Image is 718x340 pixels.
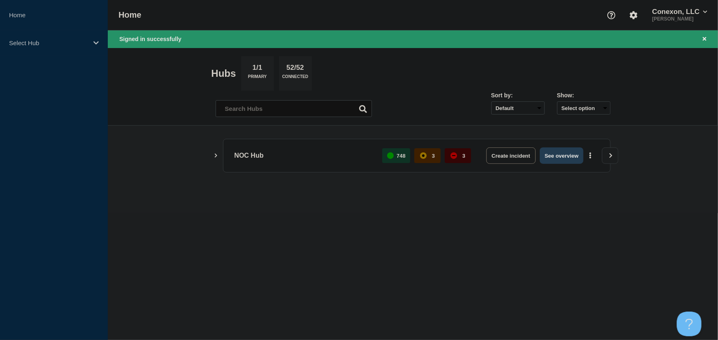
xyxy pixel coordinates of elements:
p: 1/1 [249,64,265,74]
button: View [602,147,618,164]
select: Sort by [491,101,545,115]
button: Account settings [625,7,642,24]
button: Conexon, LLC [651,8,709,16]
p: 3 [462,153,465,159]
p: Connected [282,74,308,83]
div: Show: [557,92,611,99]
p: Select Hub [9,39,88,46]
h2: Hubs [211,68,236,79]
div: up [387,152,394,159]
button: Create incident [486,147,536,164]
div: affected [420,152,427,159]
span: Signed in successfully [119,36,181,42]
button: More actions [585,148,596,163]
button: Support [603,7,620,24]
button: Close banner [699,34,710,44]
div: Sort by: [491,92,545,99]
p: NOC Hub [235,147,373,164]
p: [PERSON_NAME] [651,16,709,22]
h1: Home [119,10,142,20]
p: 748 [397,153,406,159]
div: down [451,152,457,159]
button: Select option [557,101,611,115]
button: Show Connected Hubs [214,153,218,159]
iframe: Help Scout Beacon - Open [677,312,702,336]
p: Primary [248,74,267,83]
input: Search Hubs [216,100,372,117]
button: See overview [540,147,583,164]
p: 3 [432,153,435,159]
p: 52/52 [283,64,307,74]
